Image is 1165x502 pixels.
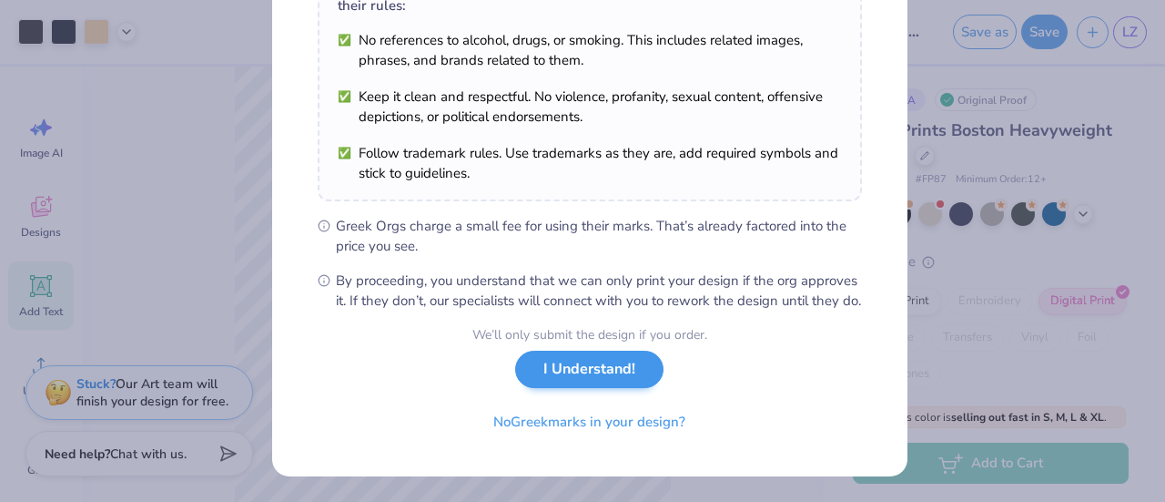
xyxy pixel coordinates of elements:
div: We’ll only submit the design if you order. [472,325,707,344]
span: Greek Orgs charge a small fee for using their marks. That’s already factored into the price you see. [336,216,862,256]
button: NoGreekmarks in your design? [478,404,701,441]
li: No references to alcohol, drugs, or smoking. This includes related images, phrases, and brands re... [338,30,842,70]
li: Keep it clean and respectful. No violence, profanity, sexual content, offensive depictions, or po... [338,87,842,127]
button: I Understand! [515,351,664,388]
span: By proceeding, you understand that we can only print your design if the org approves it. If they ... [336,271,862,311]
li: Follow trademark rules. Use trademarks as they are, add required symbols and stick to guidelines. [338,143,842,183]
